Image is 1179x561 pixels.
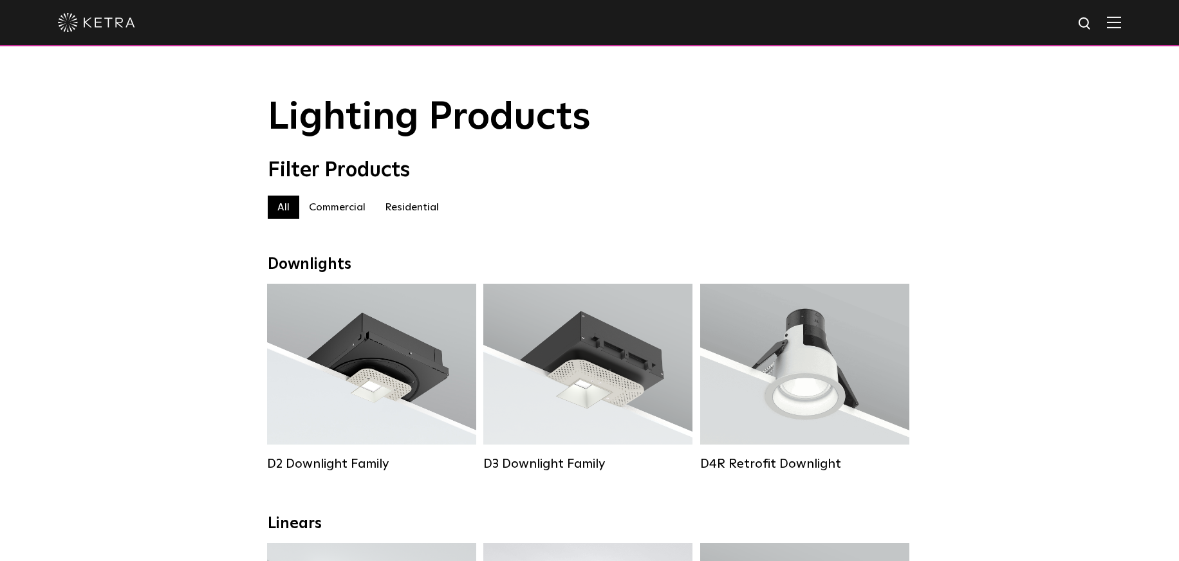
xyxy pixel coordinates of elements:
[700,284,909,472] a: D4R Retrofit Downlight Lumen Output:800Colors:White / BlackBeam Angles:15° / 25° / 40° / 60°Watta...
[299,196,375,219] label: Commercial
[267,284,476,472] a: D2 Downlight Family Lumen Output:1200Colors:White / Black / Gloss Black / Silver / Bronze / Silve...
[268,255,911,274] div: Downlights
[375,196,449,219] label: Residential
[700,456,909,472] div: D4R Retrofit Downlight
[483,456,692,472] div: D3 Downlight Family
[58,13,135,32] img: ketra-logo-2019-white
[483,284,692,472] a: D3 Downlight Family Lumen Output:700 / 900 / 1100Colors:White / Black / Silver / Bronze / Paintab...
[268,196,299,219] label: All
[268,158,911,183] div: Filter Products
[268,98,591,137] span: Lighting Products
[1107,16,1121,28] img: Hamburger%20Nav.svg
[1077,16,1093,32] img: search icon
[267,456,476,472] div: D2 Downlight Family
[268,515,911,533] div: Linears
